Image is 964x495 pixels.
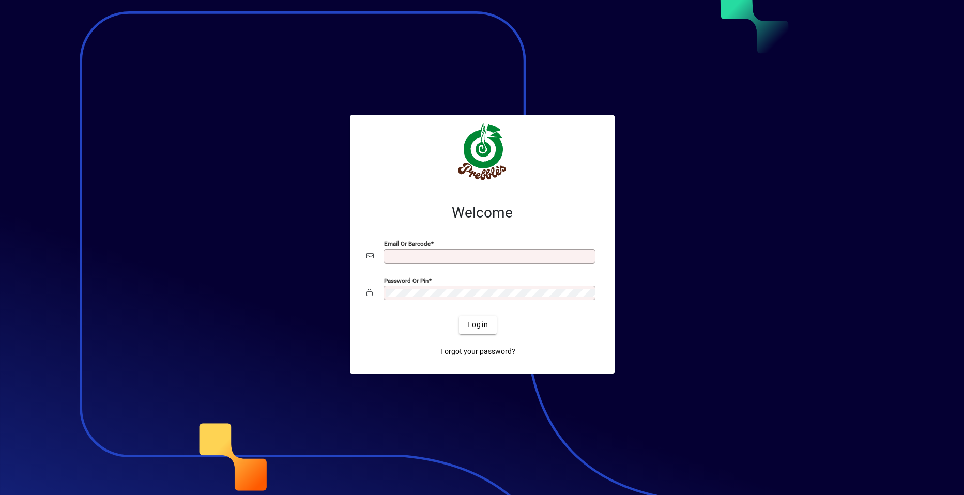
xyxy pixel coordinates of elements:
[384,240,431,247] mat-label: Email or Barcode
[440,346,515,357] span: Forgot your password?
[467,319,488,330] span: Login
[384,276,429,284] mat-label: Password or Pin
[366,204,598,222] h2: Welcome
[459,316,497,334] button: Login
[436,343,519,361] a: Forgot your password?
